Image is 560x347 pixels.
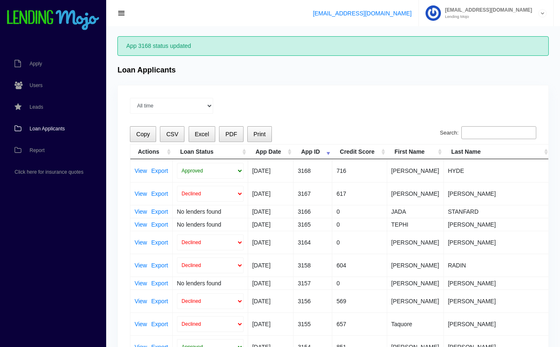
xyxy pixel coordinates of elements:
[313,10,411,17] a: [EMAIL_ADDRESS][DOMAIN_NAME]
[444,182,550,205] td: [PERSON_NAME]
[173,218,248,231] td: No lenders found
[387,312,444,335] td: Taquore
[160,126,184,142] button: CSV
[248,205,294,218] td: [DATE]
[441,7,532,12] span: [EMAIL_ADDRESS][DOMAIN_NAME]
[130,126,156,142] button: Copy
[332,182,387,205] td: 617
[134,168,147,174] a: View
[189,126,216,142] button: Excel
[248,218,294,231] td: [DATE]
[444,218,550,231] td: [PERSON_NAME]
[444,145,550,159] th: Last Name: activate to sort column ascending
[248,145,294,159] th: App Date: activate to sort column ascending
[294,182,332,205] td: 3167
[426,5,441,21] img: Profile image
[134,262,147,268] a: View
[332,205,387,218] td: 0
[387,205,444,218] td: JADA
[387,277,444,290] td: [PERSON_NAME]
[332,218,387,231] td: 0
[387,231,444,254] td: [PERSON_NAME]
[294,205,332,218] td: 3166
[444,277,550,290] td: [PERSON_NAME]
[387,290,444,312] td: [PERSON_NAME]
[134,222,147,227] a: View
[151,280,168,286] a: Export
[387,159,444,182] td: [PERSON_NAME]
[151,240,168,245] a: Export
[136,131,150,137] span: Copy
[173,145,248,159] th: Loan Status: activate to sort column ascending
[332,277,387,290] td: 0
[134,209,147,215] a: View
[248,159,294,182] td: [DATE]
[248,182,294,205] td: [DATE]
[248,231,294,254] td: [DATE]
[444,231,550,254] td: [PERSON_NAME]
[248,290,294,312] td: [DATE]
[248,312,294,335] td: [DATE]
[151,209,168,215] a: Export
[444,254,550,277] td: RADIN
[332,312,387,335] td: 657
[151,222,168,227] a: Export
[30,126,65,131] span: Loan Applicants
[444,312,550,335] td: [PERSON_NAME]
[387,182,444,205] td: [PERSON_NAME]
[294,145,332,159] th: App ID: activate to sort column ascending
[294,277,332,290] td: 3157
[151,321,168,327] a: Export
[248,254,294,277] td: [DATE]
[254,131,266,137] span: Print
[332,254,387,277] td: 604
[444,205,550,218] td: STANFARD
[134,240,147,245] a: View
[294,218,332,231] td: 3165
[134,298,147,304] a: View
[30,83,42,88] span: Users
[30,148,45,153] span: Report
[173,205,248,218] td: No lenders found
[151,191,168,197] a: Export
[166,131,178,137] span: CSV
[248,277,294,290] td: [DATE]
[6,10,100,31] img: logo-small.png
[134,321,147,327] a: View
[134,191,147,197] a: View
[151,262,168,268] a: Export
[444,159,550,182] td: HYDE
[117,66,176,75] h4: Loan Applicants
[130,145,173,159] th: Actions: activate to sort column ascending
[247,126,272,142] button: Print
[294,312,332,335] td: 3155
[294,159,332,182] td: 3168
[30,61,42,66] span: Apply
[440,126,536,140] label: Search:
[461,126,536,140] input: Search:
[225,131,237,137] span: PDF
[117,36,549,56] div: App 3168 status updated
[294,254,332,277] td: 3158
[173,277,248,290] td: No lenders found
[387,254,444,277] td: [PERSON_NAME]
[219,126,243,142] button: PDF
[30,105,43,110] span: Leads
[195,131,209,137] span: Excel
[151,168,168,174] a: Export
[15,170,83,175] span: Click here for insurance quotes
[444,290,550,312] td: [PERSON_NAME]
[441,15,532,19] small: Lending Mojo
[134,280,147,286] a: View
[332,290,387,312] td: 569
[332,145,387,159] th: Credit Score: activate to sort column ascending
[294,231,332,254] td: 3164
[387,218,444,231] td: TEPHI
[151,298,168,304] a: Export
[387,145,444,159] th: First Name: activate to sort column ascending
[332,231,387,254] td: 0
[332,159,387,182] td: 716
[294,290,332,312] td: 3156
